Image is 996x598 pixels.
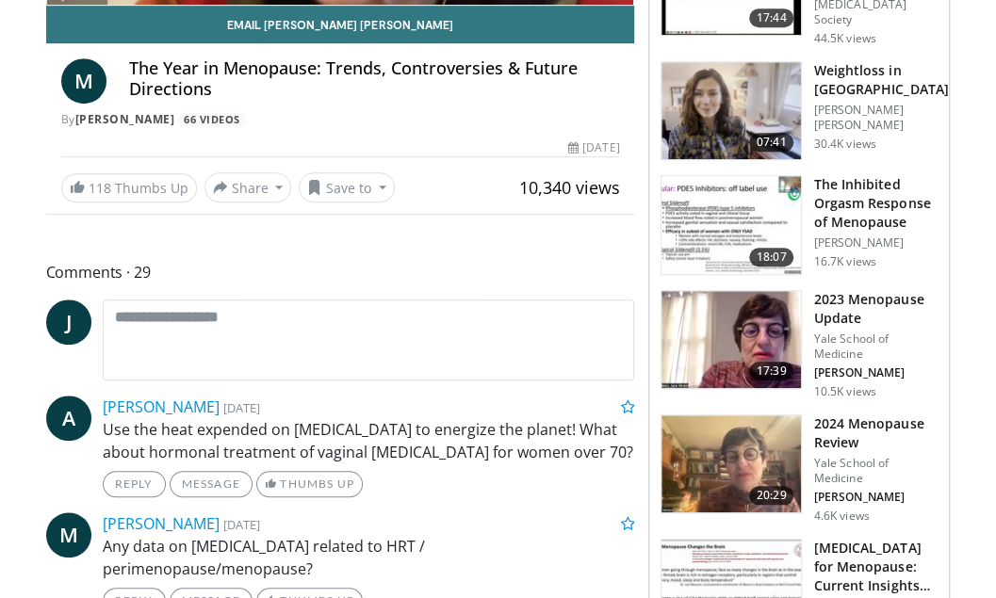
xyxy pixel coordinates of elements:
a: [PERSON_NAME] [75,111,175,127]
a: J [46,299,91,345]
span: 20:29 [749,486,794,505]
span: 10,340 views [518,176,619,199]
p: [PERSON_NAME] [813,490,938,505]
p: 30.4K views [813,137,875,152]
h4: The Year in Menopause: Trends, Controversies & Future Directions [129,58,620,99]
span: 17:39 [749,362,794,380]
p: [PERSON_NAME] [PERSON_NAME] [813,103,948,133]
button: Save to [299,172,395,202]
p: Yale School of Medicine [813,456,938,486]
span: 18:07 [749,248,794,267]
a: 20:29 2024 Menopause Review Yale School of Medicine [PERSON_NAME] 4.6K views [661,414,938,524]
p: 10.5K views [813,384,875,399]
a: Reply [103,471,166,497]
span: 17:44 [749,8,794,27]
a: 118 Thumbs Up [61,173,197,202]
div: By [61,111,620,128]
p: [PERSON_NAME] [813,235,938,251]
img: 9983fed1-7565-45be-8934-aef1103ce6e2.150x105_q85_crop-smart_upscale.jpg [661,62,801,160]
p: Use the heat expended on [MEDICAL_DATA] to energize the planet! What about hormonal treatment of ... [103,418,635,463]
h3: The Inhibited Orgasm Response of Menopause [813,175,938,232]
a: [PERSON_NAME] [103,396,220,417]
a: 66 Videos [178,112,247,128]
a: 17:39 2023 Menopause Update Yale School of Medicine [PERSON_NAME] 10.5K views [661,290,938,399]
h3: Weightloss in [GEOGRAPHIC_DATA] [813,61,948,99]
a: 18:07 The Inhibited Orgasm Response of Menopause [PERSON_NAME] 16.7K views [661,175,938,275]
button: Share [204,172,292,202]
a: A [46,396,91,441]
a: 07:41 Weightloss in [GEOGRAPHIC_DATA] [PERSON_NAME] [PERSON_NAME] 30.4K views [661,61,938,161]
p: [PERSON_NAME] [813,365,938,380]
span: Comments 29 [46,260,635,284]
small: [DATE] [223,516,260,533]
small: [DATE] [223,399,260,416]
p: 16.7K views [813,254,875,269]
img: 692f135d-47bd-4f7e-b54d-786d036e68d3.150x105_q85_crop-smart_upscale.jpg [661,415,801,513]
img: 283c0f17-5e2d-42ba-a87c-168d447cdba4.150x105_q85_crop-smart_upscale.jpg [661,176,801,274]
a: M [46,512,91,558]
a: Message [170,471,253,497]
p: Yale School of Medicine [813,331,938,362]
a: M [61,58,106,104]
span: 118 [89,179,111,197]
h3: 2024 Menopause Review [813,414,938,452]
h3: 2023 Menopause Update [813,290,938,328]
div: [DATE] [568,139,619,156]
a: [PERSON_NAME] [103,513,220,534]
a: Thumbs Up [256,471,363,497]
a: Email [PERSON_NAME] [PERSON_NAME] [46,6,635,43]
img: 1b7e2ecf-010f-4a61-8cdc-5c411c26c8d3.150x105_q85_crop-smart_upscale.jpg [661,291,801,389]
h3: [MEDICAL_DATA] for Menopause: Current Insights and Futu… [813,539,938,595]
span: 07:41 [749,133,794,152]
p: Any data on [MEDICAL_DATA] related to HRT / perimenopause/menopause? [103,535,635,580]
p: 44.5K views [813,31,875,46]
p: 4.6K views [813,509,869,524]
